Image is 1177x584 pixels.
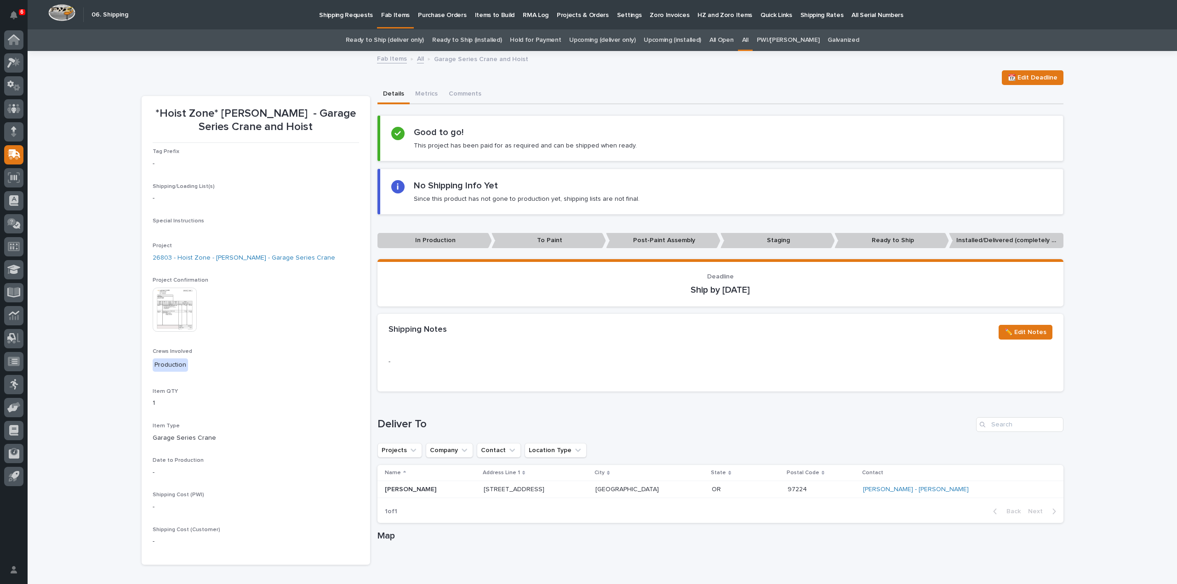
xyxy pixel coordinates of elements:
button: Next [1024,507,1063,516]
p: City [594,468,605,478]
span: Project Confirmation [153,278,208,283]
p: - [153,537,359,546]
tr: [PERSON_NAME][STREET_ADDRESS][GEOGRAPHIC_DATA][GEOGRAPHIC_DATA] OROR 9722497224 [PERSON_NAME] - [... [377,481,1063,498]
span: Back [1001,507,1021,516]
span: 📆 Edit Deadline [1008,72,1057,83]
p: Staging [720,233,835,248]
p: State [711,468,726,478]
span: Tag Prefix [153,149,179,154]
span: Deadline [707,273,734,280]
span: Shipping Cost (PWI) [153,492,204,498]
p: [GEOGRAPHIC_DATA] [595,484,661,493]
button: Metrics [410,85,443,104]
button: Contact [477,443,521,458]
p: Garage Series Crane [153,433,359,443]
a: Fab Items [377,53,407,63]
p: This project has been paid for as required and can be shipped when ready. [414,142,637,150]
p: - [153,159,359,169]
span: Crews Involved [153,349,192,354]
span: Next [1028,507,1048,516]
h1: Map [377,530,1063,541]
p: Since this product has not gone to production yet, shipping lists are not final. [414,195,640,203]
input: Search [976,417,1063,432]
p: Postal Code [787,468,819,478]
h2: Shipping Notes [389,325,447,335]
p: Contact [862,468,883,478]
h2: Good to go! [414,127,463,138]
p: Address Line 1 [483,468,520,478]
p: 1 of 1 [377,500,405,523]
button: Back [986,507,1024,516]
img: Workspace Logo [48,4,75,21]
a: All [742,29,748,51]
p: [STREET_ADDRESS] [484,486,588,493]
p: Ship by [DATE] [389,284,1052,295]
button: Location Type [525,443,587,458]
span: Item QTY [153,389,178,394]
a: Galvanized [828,29,859,51]
span: Project [153,243,172,249]
p: *Hoist Zone* [PERSON_NAME] - Garage Series Crane and Hoist [153,107,359,134]
p: - [389,357,602,367]
div: Production [153,358,188,372]
p: To Paint [491,233,606,248]
a: PWI/[PERSON_NAME] [757,29,820,51]
p: Name [385,468,401,478]
button: Comments [443,85,487,104]
a: All [417,53,424,63]
p: OR [712,484,723,493]
button: Projects [377,443,422,458]
p: 1 [153,398,359,408]
div: Notifications6 [11,11,23,26]
span: Item Type [153,423,180,429]
span: Date to Production [153,458,204,463]
p: [PERSON_NAME] [385,486,476,493]
a: Ready to Ship (installed) [432,29,502,51]
p: In Production [377,233,492,248]
a: Upcoming (installed) [644,29,701,51]
button: Details [377,85,410,104]
p: - [153,193,359,203]
p: Installed/Delivered (completely done) [949,233,1063,248]
button: 📆 Edit Deadline [1002,70,1063,85]
p: Ready to Ship [834,233,949,248]
a: Ready to Ship (deliver only) [346,29,424,51]
span: Special Instructions [153,218,204,224]
a: 26803 - Hoist Zone - [PERSON_NAME] - Garage Series Crane [153,253,335,263]
p: - [153,502,359,512]
span: Shipping Cost (Customer) [153,527,220,533]
a: [PERSON_NAME] - [PERSON_NAME] [863,486,969,493]
p: - [153,468,359,477]
a: Hold for Payment [510,29,561,51]
p: 6 [20,9,23,15]
a: All Open [709,29,734,51]
button: Notifications [4,6,23,25]
h1: Deliver To [377,418,972,431]
p: Garage Series Crane and Hoist [434,53,528,63]
h2: 06. Shipping [91,11,128,19]
span: ✏️ Edit Notes [1005,327,1046,338]
p: Post-Paint Assembly [606,233,720,248]
p: 97224 [788,484,809,493]
span: Shipping/Loading List(s) [153,184,215,189]
button: ✏️ Edit Notes [999,325,1052,340]
h2: No Shipping Info Yet [414,180,498,191]
a: Upcoming (deliver only) [569,29,635,51]
button: Company [426,443,473,458]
